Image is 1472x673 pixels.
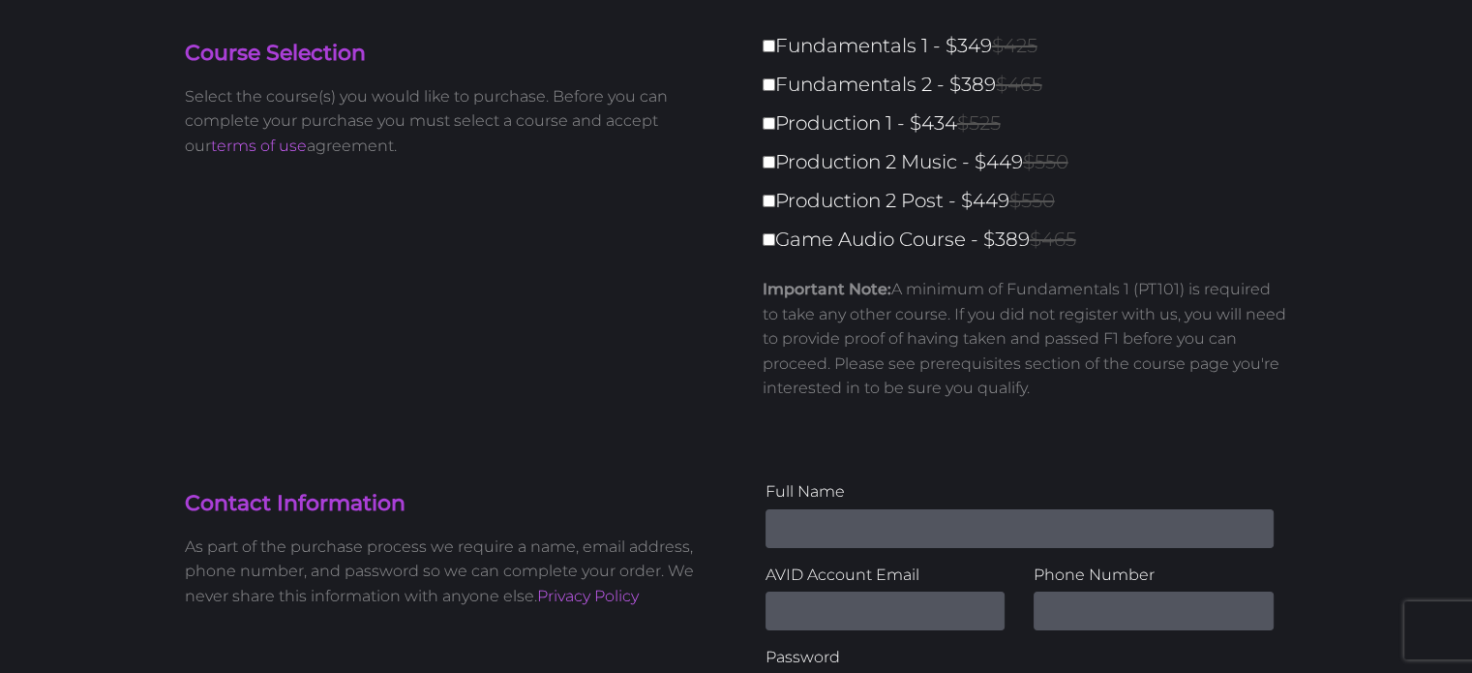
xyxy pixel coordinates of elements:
h4: Course Selection [185,39,722,69]
span: $465 [996,73,1042,96]
input: Production 2 Post - $449$550 [763,195,775,207]
label: Production 2 Music - $449 [763,145,1300,179]
h4: Contact Information [185,489,722,519]
label: Full Name [766,479,1274,505]
a: Privacy Policy [537,587,639,605]
span: $550 [1009,189,1055,212]
a: terms of use [211,137,307,155]
label: Production 1 - $434 [763,107,1300,140]
strong: Important Note: [763,280,891,298]
span: $425 [992,34,1037,57]
label: Fundamentals 2 - $389 [763,68,1300,102]
input: Fundamentals 2 - $389$465 [763,78,775,91]
label: Fundamentals 1 - $349 [763,29,1300,63]
label: Production 2 Post - $449 [763,184,1300,218]
input: Fundamentals 1 - $349$425 [763,40,775,52]
span: $525 [957,111,1001,135]
p: A minimum of Fundamentals 1 (PT101) is required to take any other course. If you did not register... [763,277,1288,401]
input: Production 1 - $434$525 [763,117,775,130]
span: $465 [1030,228,1076,251]
input: Production 2 Music - $449$550 [763,156,775,168]
p: Select the course(s) you would like to purchase. Before you can complete your purchase you must s... [185,84,722,159]
label: Game Audio Course - $389 [763,223,1300,257]
label: Phone Number [1034,563,1274,588]
p: As part of the purchase process we require a name, email address, phone number, and password so w... [185,535,722,609]
input: Game Audio Course - $389$465 [763,233,775,246]
label: AVID Account Email [766,563,1006,588]
label: Password [766,645,1006,670]
span: $550 [1023,150,1068,173]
